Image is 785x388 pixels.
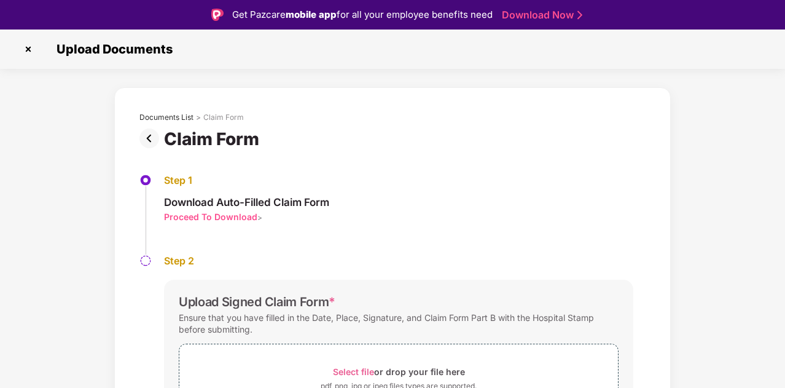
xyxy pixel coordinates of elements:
[164,211,257,223] div: Proceed To Download
[333,363,465,380] div: or drop your file here
[257,213,262,222] span: >
[139,255,152,267] img: svg+xml;base64,PHN2ZyBpZD0iU3RlcC1QZW5kaW5nLTMyeDMyIiB4bWxucz0iaHR0cDovL3d3dy53My5vcmcvMjAwMC9zdm...
[179,295,335,309] div: Upload Signed Claim Form
[286,9,337,20] strong: mobile app
[139,174,152,186] img: svg+xml;base64,PHN2ZyBpZD0iU3RlcC1BY3RpdmUtMzJ4MzIiIHhtbG5zPSJodHRwOi8vd3d3LnczLm9yZy8yMDAwL3N2Zy...
[139,129,164,148] img: svg+xml;base64,PHN2ZyBpZD0iUHJldi0zMngzMiIgeG1sbnM9Imh0dHA6Ly93d3cudzMub3JnLzIwMDAvc3ZnIiB3aWR0aD...
[232,7,493,22] div: Get Pazcare for all your employee benefits need
[164,129,264,149] div: Claim Form
[179,309,619,338] div: Ensure that you have filled in the Date, Place, Signature, and Claim Form Part B with the Hospita...
[139,113,193,122] div: Documents List
[164,174,329,187] div: Step 1
[211,9,224,21] img: Logo
[44,42,179,57] span: Upload Documents
[196,113,201,122] div: >
[333,366,374,377] span: Select file
[18,39,38,59] img: svg+xml;base64,PHN2ZyBpZD0iQ3Jvc3MtMzJ4MzIiIHhtbG5zPSJodHRwOi8vd3d3LnczLm9yZy8yMDAwL3N2ZyIgd2lkdG...
[577,9,582,22] img: Stroke
[502,9,579,22] a: Download Now
[164,255,633,267] div: Step 2
[164,196,329,209] div: Download Auto-Filled Claim Form
[203,113,244,122] div: Claim Form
